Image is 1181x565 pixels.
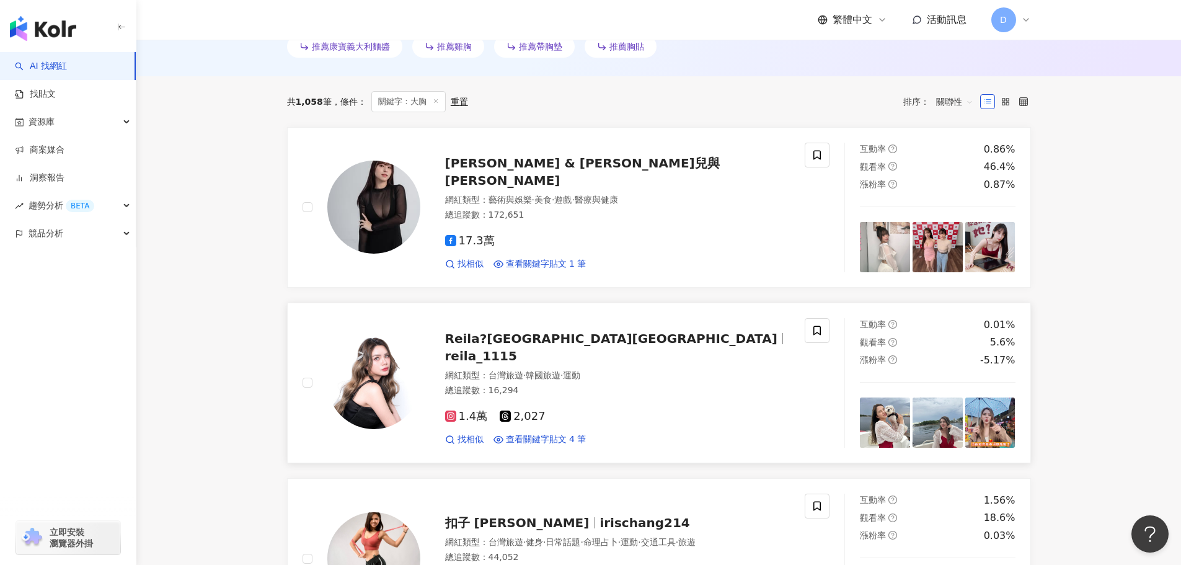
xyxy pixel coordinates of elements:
span: 日常話題 [546,537,580,547]
span: 觀看率 [860,337,886,347]
span: 漲粉率 [860,530,886,540]
img: post-image [965,222,1015,272]
span: 查看關鍵字貼文 4 筆 [506,434,586,446]
img: post-image [860,222,910,272]
img: logo [10,16,76,41]
a: 商案媒合 [15,144,64,156]
div: -5.17% [980,354,1015,367]
div: 網紅類型 ： [445,194,790,207]
span: 觀看率 [860,513,886,523]
iframe: Help Scout Beacon - Open [1131,515,1169,553]
span: · [580,537,583,547]
span: 繁體中文 [833,13,872,27]
span: · [638,537,640,547]
span: 運動 [621,537,638,547]
span: 17.3萬 [445,234,495,247]
span: 查看關鍵字貼文 1 筆 [506,258,586,270]
div: 總追蹤數 ： 172,651 [445,209,790,221]
span: 推薦帶胸墊 [519,42,562,51]
span: 找相似 [458,434,484,446]
span: irischang214 [599,515,689,530]
span: question-circle [888,514,897,522]
span: · [532,195,534,205]
span: 遊戲 [554,195,572,205]
div: 總追蹤數 ： 44,052 [445,551,790,564]
div: 排序： [903,92,980,112]
span: 互動率 [860,144,886,154]
div: 網紅類型 ： [445,536,790,549]
span: 觀看率 [860,162,886,172]
span: 漲粉率 [860,179,886,189]
div: 重置 [451,97,468,107]
span: · [572,195,574,205]
div: 5.6% [990,336,1015,349]
span: 資源庫 [29,108,55,136]
img: KOL Avatar [327,336,420,429]
img: post-image [860,398,910,448]
span: 韓國旅遊 [526,370,560,380]
span: · [523,537,526,547]
span: 關聯性 [936,92,973,112]
span: 扣子 [PERSON_NAME] [445,515,590,530]
img: post-image [913,222,963,272]
span: question-circle [888,162,897,171]
span: 藝術與娛樂 [489,195,532,205]
span: · [676,537,678,547]
img: post-image [965,398,1015,448]
span: 活動訊息 [927,14,966,25]
span: · [560,370,563,380]
span: 互動率 [860,319,886,329]
img: KOL Avatar [327,161,420,254]
span: 美食 [534,195,552,205]
span: question-circle [888,338,897,347]
span: question-circle [888,496,897,504]
div: 46.4% [984,160,1015,174]
a: KOL Avatar[PERSON_NAME] & [PERSON_NAME]兒與[PERSON_NAME]網紅類型：藝術與娛樂·美食·遊戲·醫療與健康總追蹤數：172,65117.3萬找相似查... [287,127,1031,288]
a: searchAI 找網紅 [15,60,67,73]
span: 漲粉率 [860,355,886,365]
img: chrome extension [20,528,44,548]
span: 1,058 [296,97,323,107]
span: Reila?[GEOGRAPHIC_DATA][GEOGRAPHIC_DATA] [445,331,777,346]
div: 0.87% [984,178,1015,192]
a: 洞察報告 [15,172,64,184]
span: · [523,370,526,380]
span: 台灣旅遊 [489,370,523,380]
div: 0.86% [984,143,1015,156]
span: 立即安裝 瀏覽器外掛 [50,527,93,549]
span: · [552,195,554,205]
div: 網紅類型 ： [445,370,790,382]
span: rise [15,202,24,210]
span: D [1000,13,1007,27]
span: 推薦雞胸 [437,42,472,51]
span: question-circle [888,320,897,329]
div: 總追蹤數 ： 16,294 [445,385,790,397]
span: 醫療與健康 [575,195,618,205]
span: · [543,537,546,547]
span: 條件 ： [332,97,366,107]
span: 互動率 [860,495,886,505]
span: 2,027 [500,410,546,423]
a: 找貼文 [15,88,56,100]
span: [PERSON_NAME] & [PERSON_NAME]兒與[PERSON_NAME] [445,156,720,188]
a: 查看關鍵字貼文 4 筆 [493,434,586,446]
div: 共 筆 [287,97,332,107]
span: question-circle [888,145,897,153]
span: question-circle [888,355,897,364]
span: 推薦胸貼 [609,42,644,51]
span: question-circle [888,531,897,540]
span: 運動 [563,370,580,380]
span: 命理占卜 [583,537,618,547]
span: 台灣旅遊 [489,537,523,547]
span: 競品分析 [29,220,63,247]
span: 交通工具 [641,537,676,547]
div: 0.01% [984,318,1015,332]
a: KOL AvatarReila?[GEOGRAPHIC_DATA][GEOGRAPHIC_DATA]reila_1115網紅類型：台灣旅遊·韓國旅遊·運動總追蹤數：16,2941.4萬2,027... [287,303,1031,463]
span: 旅遊 [678,537,696,547]
div: BETA [66,200,94,212]
span: 關鍵字：大胸 [371,91,446,112]
div: 1.56% [984,494,1015,507]
span: · [618,537,621,547]
span: 推薦康寶義大利麵醬 [312,42,390,51]
div: 0.03% [984,529,1015,543]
